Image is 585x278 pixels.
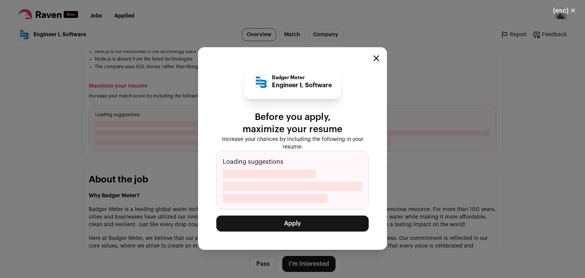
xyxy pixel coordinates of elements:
[544,2,585,19] button: Close modal
[216,151,369,209] div: Loading suggestions
[216,136,369,151] p: Increase your chances by including the following in your resume:
[272,81,332,90] p: Engineer I, Software
[373,55,379,61] button: Close modal
[254,75,269,89] img: 22dad5ef5bbc03bcb39fd29330e0be69c60daf0d36100ae95e9dcbc8794ad8e7
[216,216,369,232] button: Apply
[272,75,332,81] p: Badger Meter
[216,111,369,136] p: Before you apply, maximize your resume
